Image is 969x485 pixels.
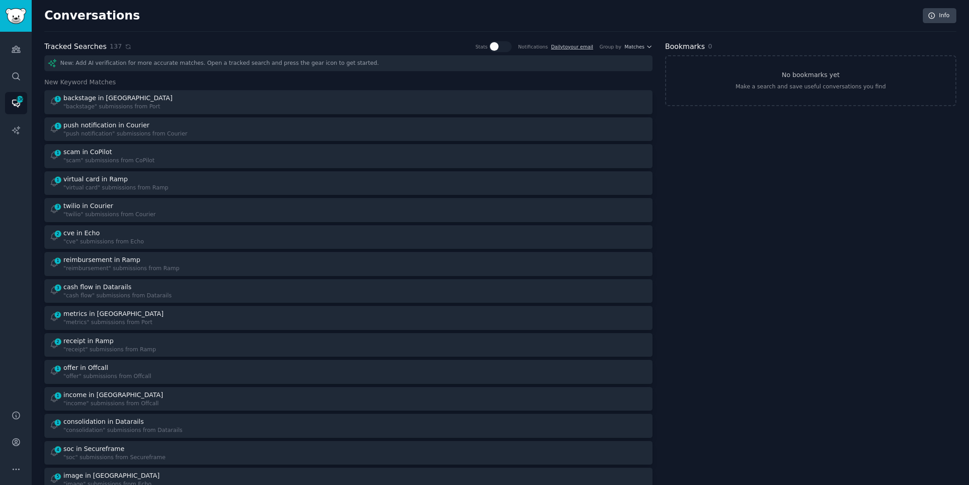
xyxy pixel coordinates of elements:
[110,42,122,51] span: 137
[63,157,154,165] div: "scam" submissions from CoPilot
[44,171,652,195] a: 1virtual card in Ramp"virtual card" submissions from Ramp
[624,44,652,50] button: Matches
[63,373,151,381] div: "offer" submissions from Offcall
[44,387,652,411] a: 1income in [GEOGRAPHIC_DATA]"income" submissions from Offcall
[44,252,652,276] a: 1reimbursement in Ramp"reimbursement" submissions from Ramp
[63,309,163,319] div: metrics in [GEOGRAPHIC_DATA]
[44,360,652,384] a: 1offer in Offcall"offer" submissions from Offcall
[708,43,712,50] span: 0
[44,306,652,330] a: 2metrics in [GEOGRAPHIC_DATA]"metrics" submissions from Port
[63,319,165,327] div: "metrics" submissions from Port
[44,144,652,168] a: 1scam in CoPilot"scam" submissions from CoPilot
[44,279,652,303] a: 3cash flow in Datarails"cash flow" submissions from Datarails
[54,393,62,399] span: 1
[63,282,131,292] div: cash flow in Datarails
[63,346,156,354] div: "receipt" submissions from Ramp
[63,211,156,219] div: "twilio" submissions from Courier
[63,228,100,238] div: cve in Echo
[923,8,956,24] a: Info
[665,41,705,53] h2: Bookmarks
[63,417,144,427] div: consolidation in Datarails
[44,90,652,114] a: 1backstage in [GEOGRAPHIC_DATA]"backstage" submissions from Port
[782,70,839,80] h3: No bookmarks yet
[63,265,179,273] div: "reimbursement" submissions from Ramp
[624,44,644,50] span: Matches
[54,365,62,372] span: 1
[63,147,112,157] div: scam in CoPilot
[63,255,140,265] div: reimbursement in Ramp
[44,41,106,53] h2: Tracked Searches
[63,292,172,300] div: "cash flow" submissions from Datarails
[54,419,62,426] span: 1
[44,225,652,249] a: 2cve in Echo"cve" submissions from Echo
[5,92,27,114] a: 436
[44,414,652,438] a: 1consolidation in Datarails"consolidation" submissions from Datarails
[54,285,62,291] span: 3
[665,55,956,106] a: No bookmarks yetMake a search and save useful conversations you find
[551,44,593,49] a: Dailytoyour email
[5,8,26,24] img: GummySearch logo
[16,96,24,102] span: 436
[54,177,62,183] span: 1
[63,427,182,435] div: "consolidation" submissions from Datarails
[44,55,652,71] div: New: Add AI verification for more accurate matches. Open a tracked search and press the gear icon...
[44,78,116,87] span: New Keyword Matches
[518,44,548,50] div: Notifications
[63,184,168,192] div: "virtual card" submissions from Ramp
[63,93,173,103] div: backstage in [GEOGRAPHIC_DATA]
[63,400,165,408] div: "income" submissions from Offcall
[735,83,886,91] div: Make a search and save useful conversations you find
[44,333,652,357] a: 2receipt in Ramp"receipt" submissions from Ramp
[54,231,62,237] span: 2
[475,44,488,50] div: Stats
[54,473,62,480] span: 5
[63,130,187,138] div: "push notification" submissions from Courier
[63,390,163,400] div: income in [GEOGRAPHIC_DATA]
[44,9,140,23] h2: Conversations
[63,103,174,111] div: "backstage" submissions from Port
[54,339,62,345] span: 2
[63,201,113,211] div: twilio in Courier
[63,454,166,462] div: "soc" submissions from Secureframe
[44,441,652,465] a: 4soc in Secureframe"soc" submissions from Secureframe
[54,96,62,102] span: 1
[44,198,652,222] a: 3twilio in Courier"twilio" submissions from Courier
[54,446,62,453] span: 4
[54,257,62,264] span: 1
[63,336,114,346] div: receipt in Ramp
[63,444,125,454] div: soc in Secureframe
[54,150,62,156] span: 1
[63,363,108,373] div: offer in Offcall
[54,204,62,210] span: 3
[600,44,621,50] div: Group by
[63,471,159,480] div: image in [GEOGRAPHIC_DATA]
[63,175,128,184] div: virtual card in Ramp
[54,311,62,318] span: 2
[63,238,144,246] div: "cve" submissions from Echo
[63,121,149,130] div: push notification in Courier
[44,117,652,141] a: 1push notification in Courier"push notification" submissions from Courier
[54,123,62,129] span: 1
